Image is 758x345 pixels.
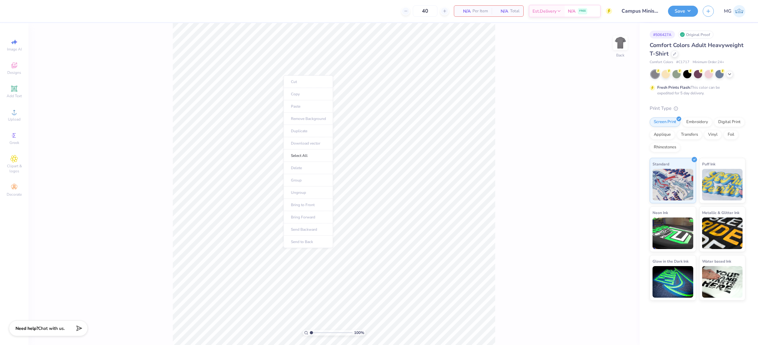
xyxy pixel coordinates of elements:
[496,8,508,15] span: N/A
[413,5,437,17] input: – –
[702,209,739,216] span: Metallic & Glitter Ink
[650,105,745,112] div: Print Type
[704,130,722,140] div: Vinyl
[682,117,712,127] div: Embroidery
[284,150,333,162] li: Select All
[7,70,21,75] span: Designs
[653,161,669,167] span: Standard
[579,9,586,13] span: FREE
[510,8,520,15] span: Total
[702,161,715,167] span: Puff Ink
[650,60,673,65] span: Comfort Colors
[650,143,680,152] div: Rhinestones
[653,169,693,200] img: Standard
[7,93,22,98] span: Add Text
[354,330,364,336] span: 100 %
[472,8,488,15] span: Per Item
[15,325,38,331] strong: Need help?
[458,8,471,15] span: N/A
[650,41,743,57] span: Comfort Colors Adult Heavyweight T-Shirt
[724,130,738,140] div: Foil
[668,6,698,17] button: Save
[733,5,745,17] img: Mary Grace
[650,117,680,127] div: Screen Print
[724,5,745,17] a: MG
[8,117,21,122] span: Upload
[653,209,668,216] span: Neon Ink
[657,85,691,90] strong: Fresh Prints Flash:
[3,164,25,174] span: Clipart & logos
[532,8,556,15] span: Est. Delivery
[702,169,743,200] img: Puff Ink
[9,140,19,145] span: Greek
[614,37,627,49] img: Back
[650,31,675,39] div: # 506427A
[617,5,663,17] input: Untitled Design
[653,266,693,298] img: Glow in the Dark Ink
[702,217,743,249] img: Metallic & Glitter Ink
[657,85,735,96] div: This color can be expedited for 5 day delivery.
[568,8,575,15] span: N/A
[693,60,724,65] span: Minimum Order: 24 +
[677,130,702,140] div: Transfers
[653,258,689,265] span: Glow in the Dark Ink
[7,47,22,52] span: Image AI
[616,52,624,58] div: Back
[702,258,731,265] span: Water based Ink
[678,31,713,39] div: Original Proof
[702,266,743,298] img: Water based Ink
[38,325,65,331] span: Chat with us.
[714,117,745,127] div: Digital Print
[7,192,22,197] span: Decorate
[724,8,731,15] span: MG
[650,130,675,140] div: Applique
[676,60,689,65] span: # C1717
[653,217,693,249] img: Neon Ink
